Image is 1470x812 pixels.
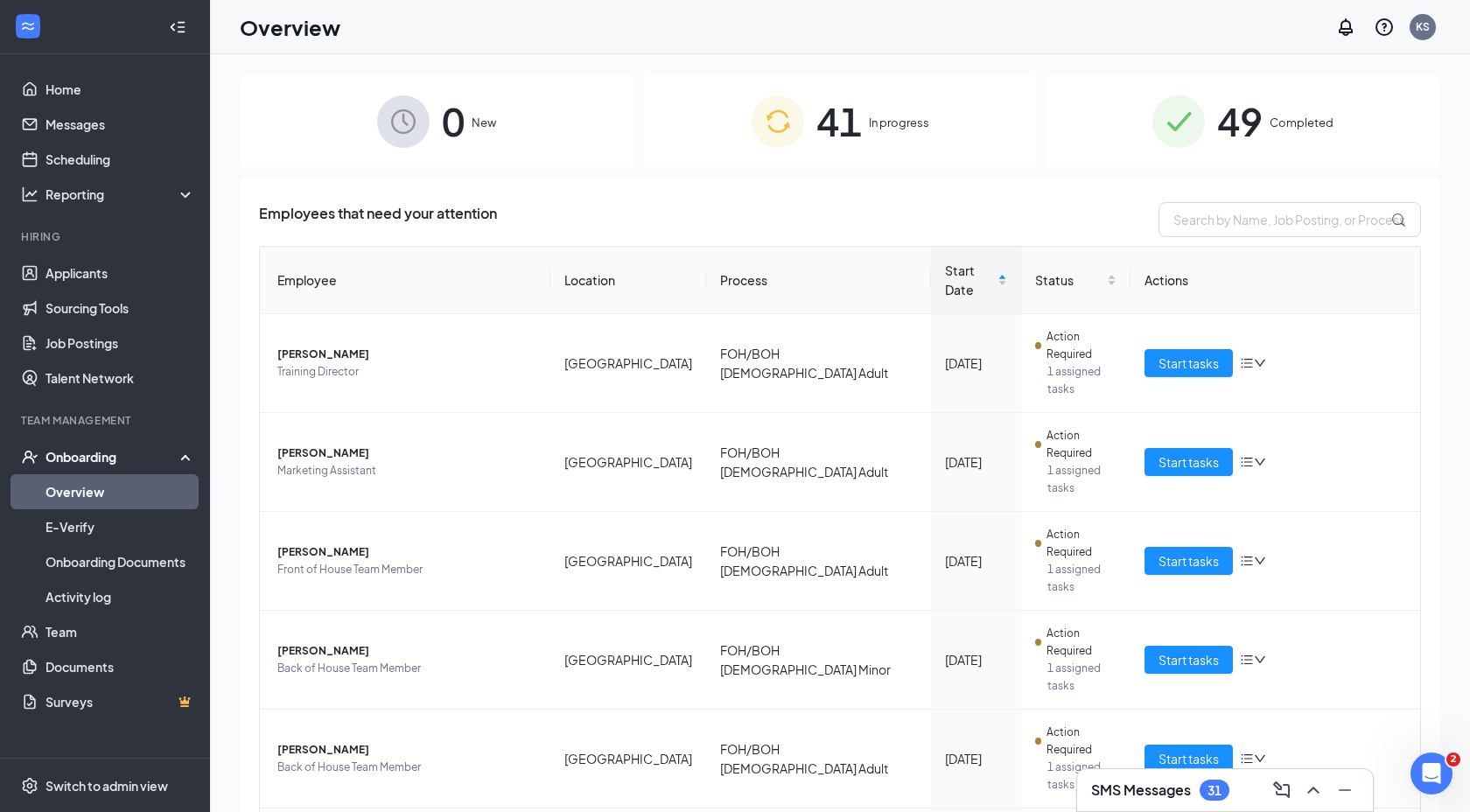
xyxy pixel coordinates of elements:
button: ChevronUp [1299,776,1327,804]
a: SurveysCrown [45,684,195,719]
td: FOH/BOH [DEMOGRAPHIC_DATA] Minor [706,611,931,710]
button: Start tasks [1144,745,1233,773]
span: Start Date [945,261,994,299]
button: Minimize [1331,776,1359,804]
a: Activity log [45,579,195,614]
span: Action Required [1046,724,1116,759]
input: Search by Name, Job Posting, or Process [1158,202,1421,237]
th: Actions [1130,247,1421,314]
td: [GEOGRAPHIC_DATA] [550,512,706,611]
div: Team Management [21,413,192,428]
th: Status [1021,247,1130,314]
span: down [1254,654,1266,666]
td: [GEOGRAPHIC_DATA] [550,413,706,512]
span: 49 [1217,91,1263,151]
span: Action Required [1046,526,1116,561]
span: bars [1240,455,1254,469]
span: Completed [1270,114,1333,131]
span: 0 [442,91,465,151]
a: Talent Network [45,360,195,395]
h1: Overview [240,12,340,42]
a: Team [45,614,195,649]
span: Action Required [1046,625,1116,660]
a: Applicants [45,255,195,290]
span: Training Director [277,363,536,381]
button: Start tasks [1144,448,1233,476]
div: [DATE] [945,452,1007,472]
span: 1 assigned tasks [1047,462,1116,497]
span: bars [1240,554,1254,568]
span: 1 assigned tasks [1047,660,1116,695]
span: [PERSON_NAME] [277,642,536,660]
span: down [1254,752,1266,765]
button: Start tasks [1144,547,1233,575]
td: FOH/BOH [DEMOGRAPHIC_DATA] Adult [706,314,931,413]
a: Job Postings [45,325,195,360]
div: Hiring [21,229,192,244]
span: 2 [1446,752,1460,766]
svg: Analysis [21,185,38,203]
span: Back of House Team Member [277,759,536,776]
span: down [1254,456,1266,468]
span: Employees that need your attention [259,202,497,237]
div: KS [1416,19,1430,34]
td: FOH/BOH [DEMOGRAPHIC_DATA] Adult [706,710,931,808]
a: Overview [45,474,195,509]
a: Messages [45,107,195,142]
a: Sourcing Tools [45,290,195,325]
span: Action Required [1046,328,1116,363]
td: [GEOGRAPHIC_DATA] [550,710,706,808]
span: 1 assigned tasks [1047,363,1116,398]
svg: Collapse [169,18,186,36]
button: Start tasks [1144,646,1233,674]
div: 31 [1207,783,1221,798]
iframe: Intercom live chat [1410,752,1452,794]
span: Start tasks [1158,551,1219,570]
span: 1 assigned tasks [1047,759,1116,794]
span: [PERSON_NAME] [277,444,536,462]
a: Scheduling [45,142,195,177]
span: Start tasks [1158,650,1219,669]
svg: ChevronUp [1303,780,1324,801]
svg: WorkstreamLogo [19,17,37,35]
span: Front of House Team Member [277,561,536,578]
span: Status [1035,270,1103,290]
span: New [472,114,496,131]
span: Start tasks [1158,749,1219,768]
span: down [1254,357,1266,369]
button: ComposeMessage [1268,776,1296,804]
td: FOH/BOH [DEMOGRAPHIC_DATA] Adult [706,512,931,611]
div: Onboarding [45,448,180,465]
th: Location [550,247,706,314]
span: In progress [869,114,929,131]
td: [GEOGRAPHIC_DATA] [550,314,706,413]
svg: UserCheck [21,448,38,465]
th: Employee [260,247,550,314]
a: Home [45,72,195,107]
div: [DATE] [945,749,1007,768]
span: 41 [816,91,862,151]
span: bars [1240,653,1254,667]
span: [PERSON_NAME] [277,543,536,561]
svg: Settings [21,777,38,794]
th: Process [706,247,931,314]
span: bars [1240,356,1254,370]
span: down [1254,555,1266,567]
span: 1 assigned tasks [1047,561,1116,596]
svg: QuestionInfo [1374,17,1395,38]
div: Switch to admin view [45,777,168,794]
span: Start tasks [1158,452,1219,472]
svg: Notifications [1335,17,1356,38]
span: [PERSON_NAME] [277,346,536,363]
td: FOH/BOH [DEMOGRAPHIC_DATA] Adult [706,413,931,512]
svg: Minimize [1334,780,1355,801]
div: Reporting [45,185,196,203]
span: Start tasks [1158,353,1219,373]
a: E-Verify [45,509,195,544]
span: bars [1240,752,1254,766]
a: Onboarding Documents [45,544,195,579]
span: Marketing Assistant [277,462,536,479]
span: Action Required [1046,427,1116,462]
button: Start tasks [1144,349,1233,377]
td: [GEOGRAPHIC_DATA] [550,611,706,710]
